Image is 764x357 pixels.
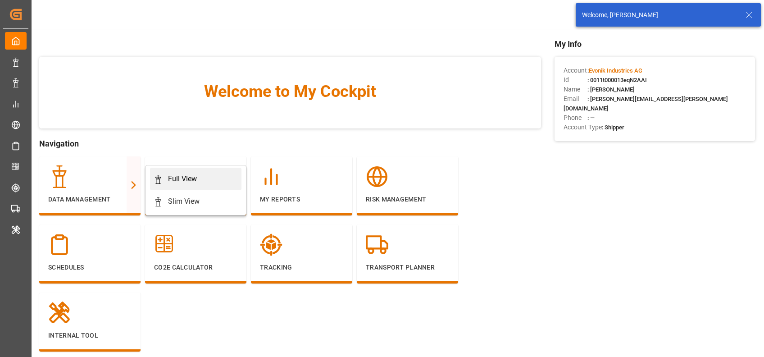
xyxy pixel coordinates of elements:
span: : [PERSON_NAME] [587,86,635,93]
p: CO2e Calculator [154,263,237,272]
span: Phone [564,113,587,123]
p: Risk Management [366,195,449,204]
p: My Reports [260,195,343,204]
span: Id [564,75,587,85]
span: Evonik Industries AG [589,67,642,74]
span: : [587,67,642,74]
span: : 0011t000013eqN2AAI [587,77,647,83]
span: Welcome to My Cockpit [57,79,523,104]
p: Tracking [260,263,343,272]
span: Name [564,85,587,94]
div: Welcome, [PERSON_NAME] [582,10,737,20]
span: Account Type [564,123,602,132]
p: Internal Tool [48,331,132,340]
p: Data Management [48,195,132,204]
a: Slim View [150,190,241,213]
span: : — [587,114,595,121]
p: Schedules [48,263,132,272]
p: Transport Planner [366,263,449,272]
span: Account [564,66,587,75]
span: Email [564,94,587,104]
div: Slim View [168,196,200,207]
span: Navigation [39,137,541,150]
span: : [PERSON_NAME][EMAIL_ADDRESS][PERSON_NAME][DOMAIN_NAME] [564,96,728,112]
span: My Info [555,38,755,50]
div: Full View [168,174,197,184]
a: Full View [150,168,241,190]
span: : Shipper [602,124,624,131]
